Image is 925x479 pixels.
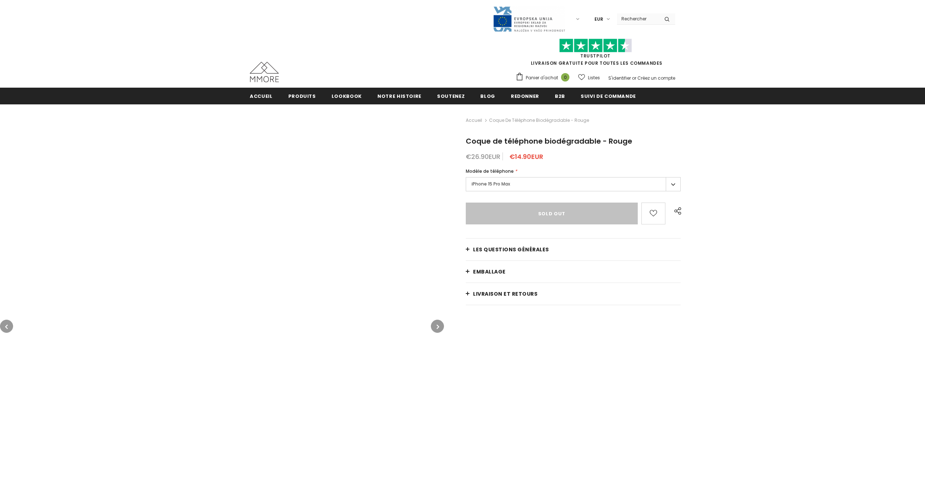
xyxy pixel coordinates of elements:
a: Lookbook [332,88,362,104]
a: B2B [555,88,565,104]
span: Notre histoire [377,93,421,100]
span: Livraison et retours [473,290,537,298]
input: Sold Out [466,203,638,224]
span: soutenez [437,93,465,100]
a: S'identifier [608,75,631,81]
img: Javni Razpis [493,6,565,32]
a: Javni Razpis [493,16,565,22]
span: Produits [288,93,316,100]
img: Faites confiance aux étoiles pilotes [559,39,632,53]
span: €14.90EUR [509,152,543,161]
a: Produits [288,88,316,104]
input: Search Site [617,13,659,24]
span: Suivi de commande [581,93,636,100]
a: Blog [480,88,495,104]
span: Accueil [250,93,273,100]
span: 0 [561,73,569,81]
img: Cas MMORE [250,62,279,82]
span: Coque de téléphone biodégradable - Rouge [489,116,589,125]
span: Coque de téléphone biodégradable - Rouge [466,136,632,146]
span: €26.90EUR [466,152,500,161]
span: EMBALLAGE [473,268,506,275]
span: Les questions générales [473,246,549,253]
span: Modèle de téléphone [466,168,514,174]
a: soutenez [437,88,465,104]
span: B2B [555,93,565,100]
span: Blog [480,93,495,100]
a: Panier d'achat 0 [516,72,573,83]
a: Accueil [466,116,482,125]
span: Panier d'achat [526,74,558,81]
a: Suivi de commande [581,88,636,104]
a: Les questions générales [466,239,681,260]
span: Redonner [511,93,539,100]
label: iPhone 15 Pro Max [466,177,681,191]
a: Notre histoire [377,88,421,104]
span: Listes [588,74,600,81]
a: Créez un compte [637,75,675,81]
a: TrustPilot [580,53,610,59]
span: Lookbook [332,93,362,100]
a: Accueil [250,88,273,104]
span: LIVRAISON GRATUITE POUR TOUTES LES COMMANDES [516,42,675,66]
a: Redonner [511,88,539,104]
a: Listes [578,71,600,84]
span: EUR [594,16,603,23]
a: Livraison et retours [466,283,681,305]
a: EMBALLAGE [466,261,681,283]
span: or [632,75,636,81]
